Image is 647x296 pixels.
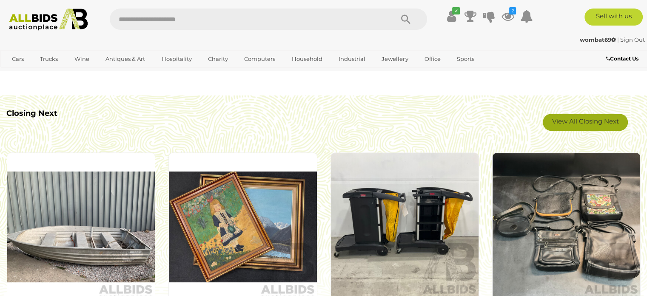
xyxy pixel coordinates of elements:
a: Industrial [333,52,371,66]
i: ✔ [452,7,460,14]
i: 2 [509,7,516,14]
button: Search [385,9,427,30]
a: Sign Out [620,36,645,43]
span: | [617,36,619,43]
a: [GEOGRAPHIC_DATA] [6,66,78,80]
a: Cars [6,52,29,66]
a: 2 [501,9,514,24]
a: Computers [239,52,281,66]
a: Sports [451,52,480,66]
b: Closing Next [6,109,57,118]
a: Office [419,52,446,66]
b: Contact Us [606,55,638,62]
a: ✔ [445,9,458,24]
strong: wombat69 [580,36,616,43]
a: Charity [202,52,234,66]
a: Sell with us [584,9,643,26]
a: Hospitality [156,52,197,66]
a: Household [286,52,328,66]
a: View All Closing Next [543,114,628,131]
a: Antiques & Art [100,52,151,66]
a: Jewellery [376,52,413,66]
a: Contact Us [606,54,641,63]
a: wombat69 [580,36,617,43]
img: Allbids.com.au [5,9,92,31]
a: Trucks [34,52,63,66]
a: Wine [69,52,95,66]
